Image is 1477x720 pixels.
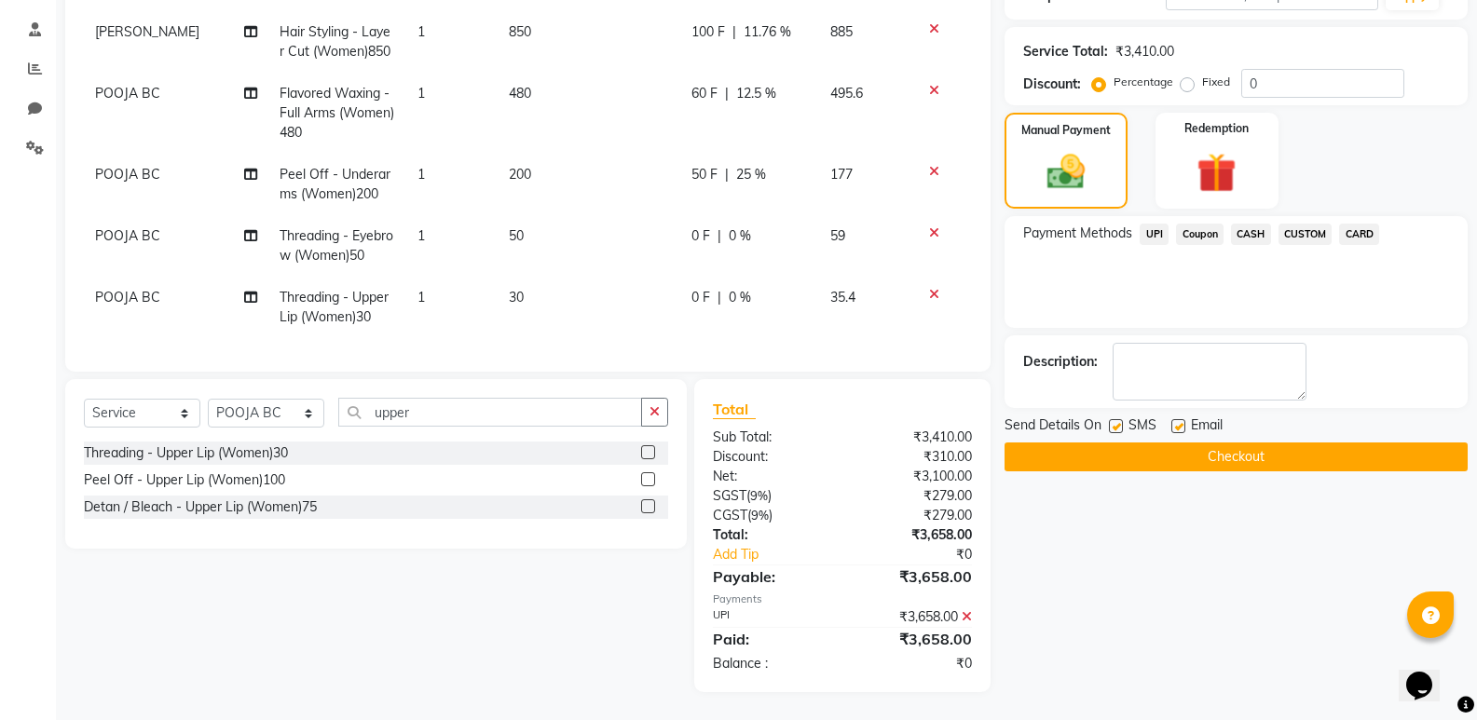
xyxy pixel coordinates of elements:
div: ₹3,658.00 [842,628,986,650]
span: 0 F [691,288,710,307]
span: 9% [751,508,769,523]
span: Email [1191,415,1223,439]
div: ( ) [699,506,842,525]
span: 1 [417,166,425,183]
div: ₹3,410.00 [1115,42,1174,61]
span: CARD [1339,224,1379,245]
span: [PERSON_NAME] [95,23,199,40]
span: UPI [1140,224,1169,245]
div: ₹3,658.00 [842,607,986,627]
span: POOJA BC [95,166,160,183]
div: ₹279.00 [842,486,986,506]
span: Threading - Upper Lip (Women)30 [280,289,389,325]
img: _cash.svg [1035,150,1097,194]
span: 885 [830,23,853,40]
input: Search or Scan [338,398,642,427]
span: | [718,288,721,307]
div: UPI [699,607,842,627]
div: ( ) [699,486,842,506]
div: Balance : [699,654,842,673]
span: POOJA BC [95,85,160,102]
span: 30 [509,289,524,306]
div: Sub Total: [699,428,842,447]
div: ₹3,100.00 [842,467,986,486]
label: Manual Payment [1021,122,1111,139]
span: SGST [713,487,746,504]
span: 25 % [736,165,766,184]
div: Payable: [699,565,842,588]
span: 50 F [691,165,718,184]
span: 1 [417,227,425,244]
span: 11.76 % [744,22,791,42]
div: Description: [1023,352,1098,372]
span: 495.6 [830,85,863,102]
span: 480 [509,85,531,102]
span: | [725,165,729,184]
span: Threading - Eyebrow (Women)50 [280,227,393,264]
span: 60 F [691,84,718,103]
span: CUSTOM [1279,224,1333,245]
span: | [718,226,721,246]
div: Total: [699,525,842,545]
div: Discount: [699,447,842,467]
span: Send Details On [1005,415,1101,439]
span: 850 [509,23,531,40]
span: 200 [509,166,531,183]
div: ₹310.00 [842,447,986,467]
span: 35.4 [830,289,855,306]
div: Peel Off - Upper Lip (Women)100 [84,470,285,490]
span: POOJA BC [95,289,160,306]
div: Threading - Upper Lip (Women)30 [84,443,288,463]
span: 1 [417,289,425,306]
div: ₹3,410.00 [842,428,986,447]
span: Peel Off - Underarms (Women)200 [280,166,390,202]
span: CGST [713,507,747,523]
span: CASH [1231,224,1271,245]
div: Discount: [1023,75,1081,94]
label: Redemption [1184,120,1249,137]
span: 1 [417,23,425,40]
div: ₹3,658.00 [842,525,986,545]
div: Detan / Bleach - Upper Lip (Women)75 [84,497,317,517]
button: Checkout [1005,442,1468,471]
div: Net: [699,467,842,486]
div: ₹3,658.00 [842,565,986,588]
div: ₹0 [842,654,986,673]
a: Add Tip [699,545,867,564]
span: POOJA BC [95,227,160,244]
span: 9% [750,488,768,503]
span: Payment Methods [1023,224,1132,243]
span: 1 [417,85,425,102]
span: 0 F [691,226,710,246]
span: 12.5 % [736,84,776,103]
div: Payments [713,591,972,607]
span: 50 [509,227,524,244]
span: 177 [830,166,853,183]
label: Percentage [1114,74,1173,90]
div: Paid: [699,628,842,650]
span: 59 [830,227,845,244]
div: ₹279.00 [842,506,986,525]
span: Total [713,400,756,419]
label: Fixed [1202,74,1230,90]
span: SMS [1128,415,1156,439]
div: Service Total: [1023,42,1108,61]
div: ₹0 [867,545,986,564]
span: Flavored Waxing - Full Arms (Women)480 [280,85,394,141]
span: 0 % [729,226,751,246]
img: _gift.svg [1184,148,1249,197]
span: Coupon [1176,224,1224,245]
span: | [732,22,736,42]
iframe: chat widget [1399,645,1458,701]
span: 0 % [729,288,751,307]
span: Hair Styling - Layer Cut (Women)850 [280,23,390,60]
span: | [725,84,729,103]
span: 100 F [691,22,725,42]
